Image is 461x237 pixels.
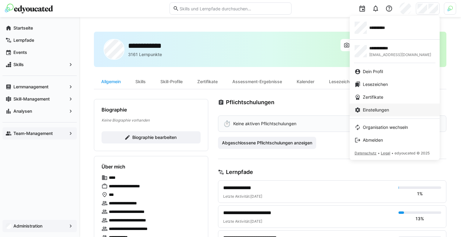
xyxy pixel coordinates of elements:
span: [EMAIL_ADDRESS][DOMAIN_NAME] [369,52,431,57]
span: edyoucated © 2025 [395,151,430,155]
span: Legal [381,151,390,155]
span: Einstellungen [363,107,389,113]
span: • [391,151,393,155]
span: • [378,151,380,155]
span: Lesezeichen [363,81,388,87]
span: Dein Profil [363,69,383,75]
span: Datenschutz [355,151,377,155]
span: Zertifikate [363,94,383,100]
span: Organisation wechseln [363,124,408,130]
span: Abmelden [363,137,383,143]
